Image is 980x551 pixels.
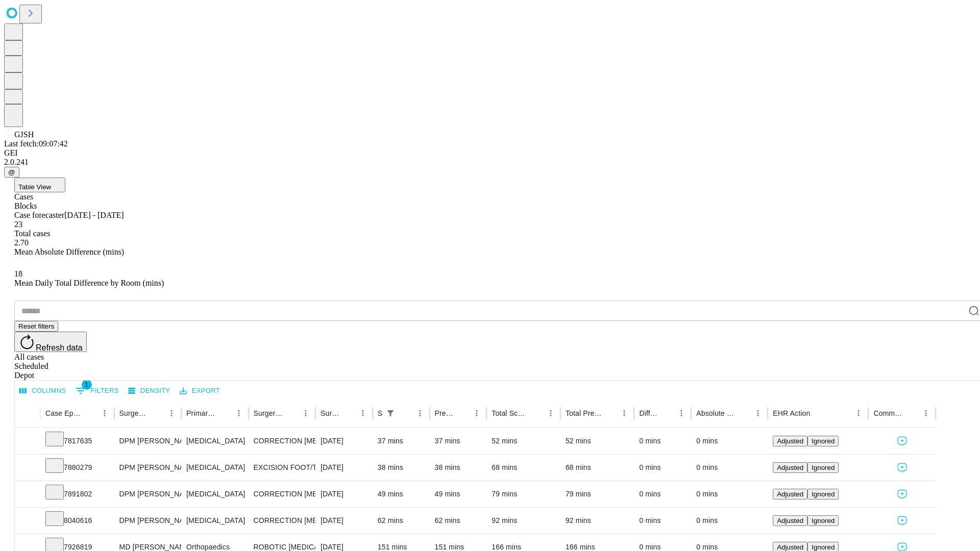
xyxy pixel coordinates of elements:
[97,406,112,420] button: Menu
[177,383,223,399] button: Export
[14,269,22,278] span: 18
[14,229,50,238] span: Total cases
[14,238,29,247] span: 2.70
[566,409,602,417] div: Total Predicted Duration
[186,409,216,417] div: Primary Service
[4,148,976,158] div: GEI
[566,455,629,481] div: 68 mins
[773,515,807,526] button: Adjusted
[378,428,425,454] div: 37 mins
[807,489,839,499] button: Ignored
[812,543,835,551] span: Ignored
[773,409,810,417] div: EHR Action
[639,508,686,534] div: 0 mins
[4,139,68,148] span: Last fetch: 09:07:42
[254,428,310,454] div: CORRECTION [MEDICAL_DATA]
[873,409,903,417] div: Comments
[399,406,413,420] button: Sort
[14,211,64,219] span: Case forecaster
[321,428,367,454] div: [DATE]
[36,343,83,352] span: Refresh data
[660,406,674,420] button: Sort
[186,455,243,481] div: [MEDICAL_DATA]
[603,406,617,420] button: Sort
[17,383,69,399] button: Select columns
[807,462,839,473] button: Ignored
[777,490,803,498] span: Adjusted
[435,428,482,454] div: 37 mins
[566,508,629,534] div: 92 mins
[435,455,482,481] div: 38 mins
[455,406,470,420] button: Sort
[45,409,82,417] div: Case Epic Id
[186,481,243,507] div: [MEDICAL_DATA]
[186,508,243,534] div: [MEDICAL_DATA]
[20,459,35,477] button: Expand
[14,321,58,332] button: Reset filters
[14,279,164,287] span: Mean Daily Total Difference by Room (mins)
[639,428,686,454] div: 0 mins
[492,481,555,507] div: 79 mins
[383,406,398,420] div: 1 active filter
[45,428,109,454] div: 7817635
[811,406,825,420] button: Sort
[696,508,763,534] div: 0 mins
[83,406,97,420] button: Sort
[773,462,807,473] button: Adjusted
[356,406,370,420] button: Menu
[14,220,22,229] span: 23
[566,428,629,454] div: 52 mins
[254,409,283,417] div: Surgery Name
[413,406,427,420] button: Menu
[812,464,835,471] span: Ignored
[529,406,544,420] button: Sort
[14,130,34,139] span: GJSH
[851,406,866,420] button: Menu
[150,406,164,420] button: Sort
[696,455,763,481] div: 0 mins
[4,167,19,178] button: @
[4,158,976,167] div: 2.0.241
[254,455,310,481] div: EXCISION FOOT/TOE SUBQ TUMOR, 1.5 CM OR MORE
[217,406,232,420] button: Sort
[186,428,243,454] div: [MEDICAL_DATA]
[64,211,124,219] span: [DATE] - [DATE]
[341,406,356,420] button: Sort
[232,406,246,420] button: Menu
[777,543,803,551] span: Adjusted
[492,455,555,481] div: 68 mins
[119,508,176,534] div: DPM [PERSON_NAME] [PERSON_NAME]
[119,455,176,481] div: DPM [PERSON_NAME] [PERSON_NAME]
[164,406,179,420] button: Menu
[773,436,807,446] button: Adjusted
[378,409,382,417] div: Scheduled In Room Duration
[45,508,109,534] div: 8040616
[435,508,482,534] div: 62 mins
[45,455,109,481] div: 7880279
[18,183,51,191] span: Table View
[45,481,109,507] div: 7891802
[378,481,425,507] div: 49 mins
[639,481,686,507] div: 0 mins
[321,508,367,534] div: [DATE]
[254,481,310,507] div: CORRECTION [MEDICAL_DATA], DISTAL [MEDICAL_DATA] [MEDICAL_DATA]
[321,481,367,507] div: [DATE]
[119,409,149,417] div: Surgeon Name
[492,508,555,534] div: 92 mins
[812,517,835,524] span: Ignored
[696,428,763,454] div: 0 mins
[639,409,659,417] div: Difference
[807,515,839,526] button: Ignored
[812,437,835,445] span: Ignored
[751,406,765,420] button: Menu
[470,406,484,420] button: Menu
[378,455,425,481] div: 38 mins
[617,406,631,420] button: Menu
[566,481,629,507] div: 79 mins
[696,481,763,507] div: 0 mins
[8,168,15,176] span: @
[14,178,65,192] button: Table View
[904,406,919,420] button: Sort
[82,380,92,390] span: 1
[20,433,35,450] button: Expand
